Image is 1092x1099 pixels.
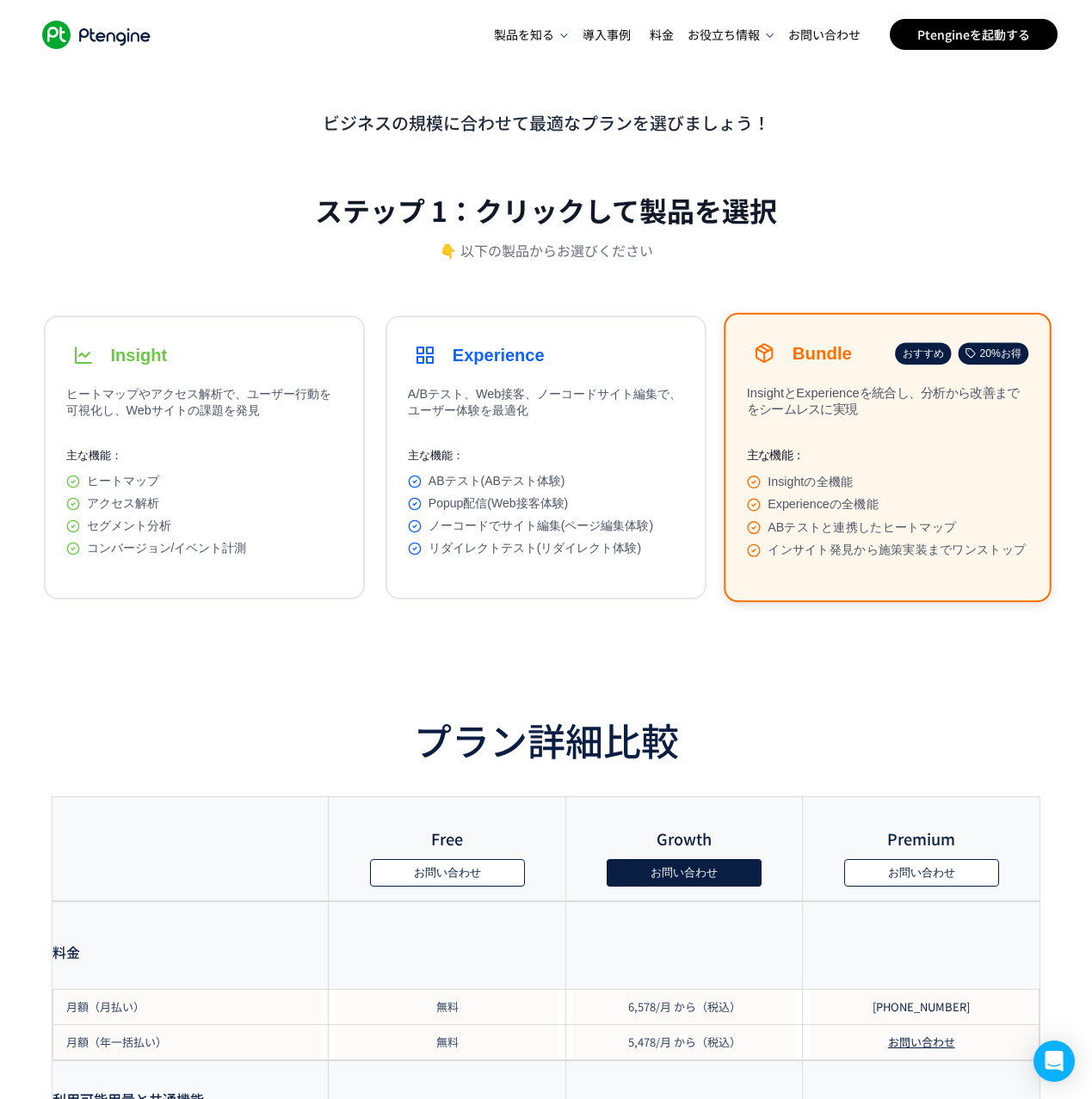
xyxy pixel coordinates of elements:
[429,496,568,512] span: Popup配信(Web接客体験)
[386,316,706,599] button: ExperienceA/Bテスト、Web接客、ノーコードサイト編集で、ユーザー体験を最適化主な機能：ABテスト(ABテスト体験)Popup配信(Web接客体験)ノーコードでサイト編集(ページ編集...
[768,519,956,535] span: ABテストと連携したヒートマップ
[768,497,879,513] span: Experienceの全機能
[788,26,861,43] span: お問い合わせ
[888,1025,955,1059] a: お問い合わせ
[429,519,653,534] span: ノーコードでサイト編集(ページ編集体験)
[87,474,159,489] span: ヒートマップ
[724,313,1052,603] button: Bundleおすすめ20%お得InsightとExperienceを統合し、分析から改善までをシームレスに実現主な機能：Insightの全機能Experienceの全機能ABテストと連携したヒー...
[66,386,342,427] p: ヒートマップやアクセス解析で、ユーザー行動を可視化し、Webサイトの課題を発見
[44,110,1049,135] p: ビジネスの規模に合わせて最適なプランを選びましょう！
[768,474,853,489] span: Insightの全機能
[87,496,159,512] span: アクセス解析
[429,474,565,489] span: ABテスト(ABテスト体験)
[329,828,565,849] h4: Free
[688,26,762,43] span: お役立ち情報
[896,342,952,365] div: おすすめ
[315,190,777,230] h2: ステップ 1：クリックして製品を選択
[52,1025,328,1059] div: 月額（年一括払い）
[873,990,970,1024] a: [PHONE_NUMBER]
[429,541,641,556] span: リダイレクトテスト(リダイレクト体験)
[768,543,1026,558] span: インサイト発見から施策実装までワンストップ
[793,343,852,363] h3: Bundle
[1033,1041,1075,1082] div: Open Intercom Messenger
[436,990,459,1024] span: 無料
[436,1025,459,1059] span: 無料
[440,238,653,259] p: 👇 以下の製品からお選びください
[408,448,684,464] p: 主な機能：
[566,828,803,849] h4: Growth
[370,859,525,887] button: お問い合わせ
[747,384,1029,427] p: InsightとExperienceを統合し、分析から改善までをシームレスに実現
[111,346,168,365] h3: Insight
[87,541,247,556] span: コンバージョン/イベント計測
[408,386,684,427] p: A/Bテスト、Web接客、ノーコードサイト編集で、ユーザー体験を最適化
[844,859,999,887] button: お問い合わせ
[747,448,1029,464] p: 主な機能：
[52,717,1040,762] h3: プラン詳細比較
[453,346,545,365] h3: Experience
[607,859,762,887] button: お問い合わせ
[494,26,556,43] span: 製品を知る
[650,26,674,43] span: 料金
[87,519,171,534] span: セグメント分析
[52,990,328,1024] div: 月額（月払い）
[959,342,1029,365] div: 20%お得
[44,316,365,599] button: Insightヒートマップやアクセス解析で、ユーザー行動を可視化し、Webサイトの課題を発見主な機能：ヒートマップアクセス解析セグメント分析コンバージョン/イベント計測
[803,828,1040,849] h4: Premium
[66,448,342,464] p: 主な機能：
[583,26,631,43] span: 導入事例
[628,1025,741,1059] span: 5,478/月 から（税込）
[52,902,329,990] td: 料金
[890,19,1058,50] a: Ptengineを起動する
[628,990,741,1024] span: 6,578/月 から（税込）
